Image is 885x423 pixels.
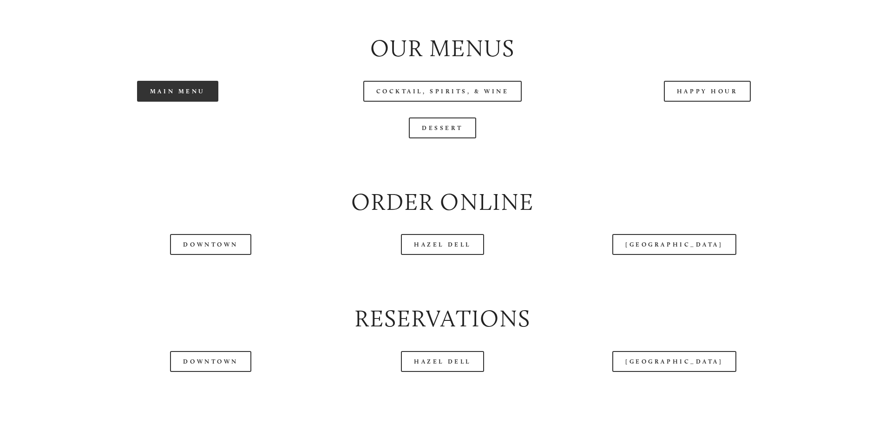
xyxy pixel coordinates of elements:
[612,351,736,372] a: [GEOGRAPHIC_DATA]
[664,81,751,102] a: Happy Hour
[170,351,251,372] a: Downtown
[409,117,476,138] a: Dessert
[53,186,832,219] h2: Order Online
[137,81,218,102] a: Main Menu
[53,302,832,335] h2: Reservations
[401,351,484,372] a: Hazel Dell
[401,234,484,255] a: Hazel Dell
[363,81,522,102] a: Cocktail, Spirits, & Wine
[612,234,736,255] a: [GEOGRAPHIC_DATA]
[170,234,251,255] a: Downtown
